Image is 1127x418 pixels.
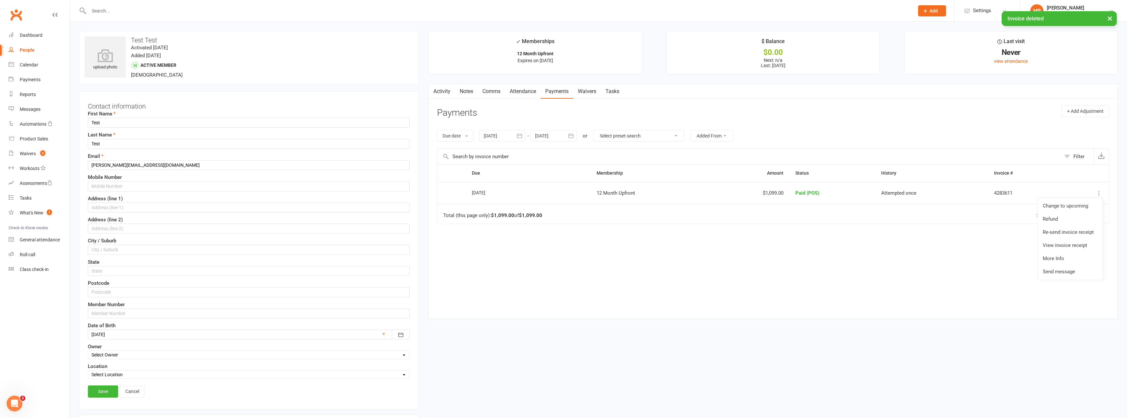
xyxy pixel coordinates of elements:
[20,77,40,82] div: Payments
[8,7,24,23] a: Clubworx
[20,237,60,242] div: General attendance
[1061,149,1093,164] button: Filter
[88,203,410,212] input: Address (line 1)
[88,301,125,308] label: Member Number
[20,210,43,215] div: What's New
[20,181,52,186] div: Assessments
[131,45,168,51] time: Activated [DATE]
[131,72,183,78] span: [DEMOGRAPHIC_DATA]
[20,151,36,156] div: Waivers
[597,190,635,196] span: 12 Month Upfront
[1037,239,1103,252] a: View invoice receipt
[478,84,505,99] a: Comms
[1037,226,1103,239] a: Re-send invoice receipt
[20,136,48,141] div: Product Sales
[9,262,69,277] a: Class kiosk mode
[573,84,601,99] a: Waivers
[9,28,69,43] a: Dashboard
[40,150,45,156] span: 3
[994,59,1028,64] a: view attendance
[1047,11,1109,17] div: ZNTH Rehab & Training Centre
[88,362,107,370] label: Location
[673,49,874,56] div: $0.00
[88,131,115,139] label: Last Name
[88,152,104,160] label: Email
[9,146,69,161] a: Waivers 3
[1037,252,1103,265] a: More Info
[519,212,542,218] strong: $1,099.00
[910,49,1112,56] div: Never
[437,130,474,142] button: Due date
[1030,4,1043,17] div: HP
[88,195,123,203] label: Address (line 1)
[87,6,909,15] input: Search...
[20,62,38,67] div: Calendar
[131,53,161,59] time: Added [DATE]
[516,38,520,45] i: ✓
[88,118,410,128] input: First Name
[1104,11,1116,25] button: ×
[472,187,502,198] div: [DATE]
[583,132,587,140] div: or
[466,165,591,182] th: Due
[591,165,711,182] th: Membership
[88,237,116,245] label: City / Suburb
[88,173,122,181] label: Mobile Number
[20,47,35,53] div: People
[88,308,410,318] input: Member Number
[88,110,116,118] label: First Name
[85,49,126,71] div: upload photo
[9,161,69,176] a: Workouts
[518,58,553,63] span: Expires on [DATE]
[20,195,32,201] div: Tasks
[9,102,69,117] a: Messages
[88,258,99,266] label: State
[88,343,102,351] label: Owner
[9,58,69,72] a: Calendar
[88,139,410,149] input: Last Name
[88,287,410,297] input: Postcode
[9,247,69,262] a: Roll call
[20,166,39,171] div: Workouts
[9,191,69,206] a: Tasks
[9,72,69,87] a: Payments
[88,181,410,191] input: Mobile Number
[973,3,991,18] span: Settings
[711,165,789,182] th: Amount
[1037,213,1095,218] div: Showing of payments
[20,33,42,38] div: Dashboard
[918,5,946,16] button: Add
[9,132,69,146] a: Product Sales
[7,396,22,411] iframe: Intercom live chat
[443,213,542,218] div: Total (this page only): of
[988,182,1062,204] td: 4283611
[88,266,410,276] input: State
[1002,11,1117,26] div: Invoice deleted
[505,84,541,99] a: Attendance
[455,84,478,99] a: Notes
[9,117,69,132] a: Automations
[1037,212,1103,226] a: Refund
[88,385,118,397] a: Save
[1037,199,1103,212] a: Change to upcoming
[47,209,52,215] span: 1
[88,224,410,234] input: Address (line 2)
[20,267,49,272] div: Class check-in
[20,396,25,401] span: 2
[429,84,455,99] a: Activity
[690,130,733,142] button: Added From
[517,51,553,56] strong: 12 Month Upfront
[88,322,115,330] label: Date of Birth
[437,149,1061,164] input: Search by invoice number
[673,58,874,68] p: Next: n/a Last: [DATE]
[88,160,410,170] input: Email
[1062,105,1109,117] button: + Add Adjustment
[997,37,1025,49] div: Last visit
[789,165,875,182] th: Status
[20,107,40,112] div: Messages
[141,62,176,68] span: Active member
[541,84,573,99] a: Payments
[85,37,413,44] h3: Test Test
[20,92,36,97] div: Reports
[20,252,35,257] div: Roll call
